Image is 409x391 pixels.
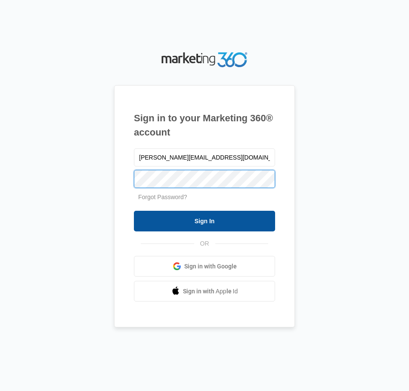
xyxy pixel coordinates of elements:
a: Sign in with Google [134,256,275,277]
input: Email [134,148,275,166]
span: Sign in with Apple Id [183,287,238,296]
input: Sign In [134,211,275,231]
a: Sign in with Apple Id [134,281,275,302]
span: Sign in with Google [184,262,237,271]
a: Forgot Password? [138,194,187,200]
span: OR [194,239,215,248]
h1: Sign in to your Marketing 360® account [134,111,275,139]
